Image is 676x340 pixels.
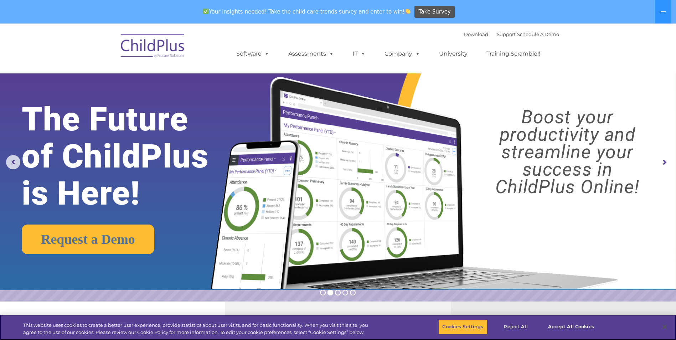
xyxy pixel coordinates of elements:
span: Your insights needed! Take the child care trends survey and enter to win! [200,5,414,19]
a: Download [464,31,488,37]
a: Request a Demo [22,225,154,254]
span: Last name [99,47,121,52]
img: ✅ [203,9,208,14]
rs-layer: The Future of ChildPlus is Here! [22,101,238,212]
button: Close [657,319,672,335]
img: 👏 [405,9,411,14]
a: Assessments [281,47,341,61]
a: Support [497,31,516,37]
span: Phone number [99,76,129,82]
font: | [464,31,559,37]
a: Take Survey [414,6,455,18]
a: IT [346,47,373,61]
a: Company [377,47,427,61]
button: Cookies Settings [438,319,487,334]
a: Software [229,47,277,61]
span: Take Survey [419,6,451,18]
img: ChildPlus by Procare Solutions [117,29,189,65]
button: Reject All [494,319,538,334]
a: Schedule A Demo [517,31,559,37]
a: Training Scramble!! [479,47,547,61]
button: Accept All Cookies [544,319,598,334]
rs-layer: Boost your productivity and streamline your success in ChildPlus Online! [467,108,668,196]
a: University [432,47,475,61]
div: This website uses cookies to create a better user experience, provide statistics about user visit... [23,322,372,336]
